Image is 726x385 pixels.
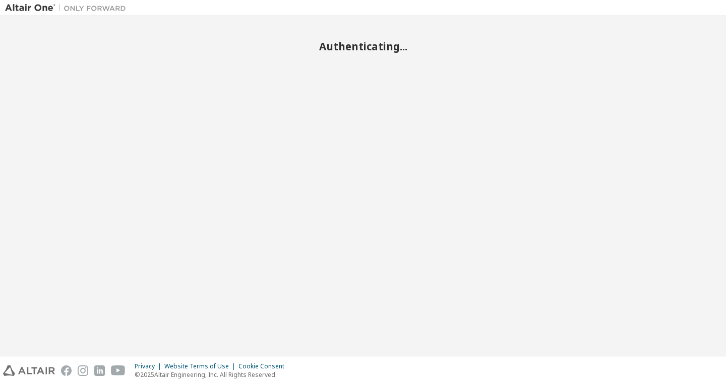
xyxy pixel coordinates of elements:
[238,362,290,370] div: Cookie Consent
[3,365,55,376] img: altair_logo.svg
[135,362,164,370] div: Privacy
[78,365,88,376] img: instagram.svg
[5,3,131,13] img: Altair One
[111,365,126,376] img: youtube.svg
[164,362,238,370] div: Website Terms of Use
[135,370,290,379] p: © 2025 Altair Engineering, Inc. All Rights Reserved.
[5,40,721,53] h2: Authenticating...
[94,365,105,376] img: linkedin.svg
[61,365,72,376] img: facebook.svg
